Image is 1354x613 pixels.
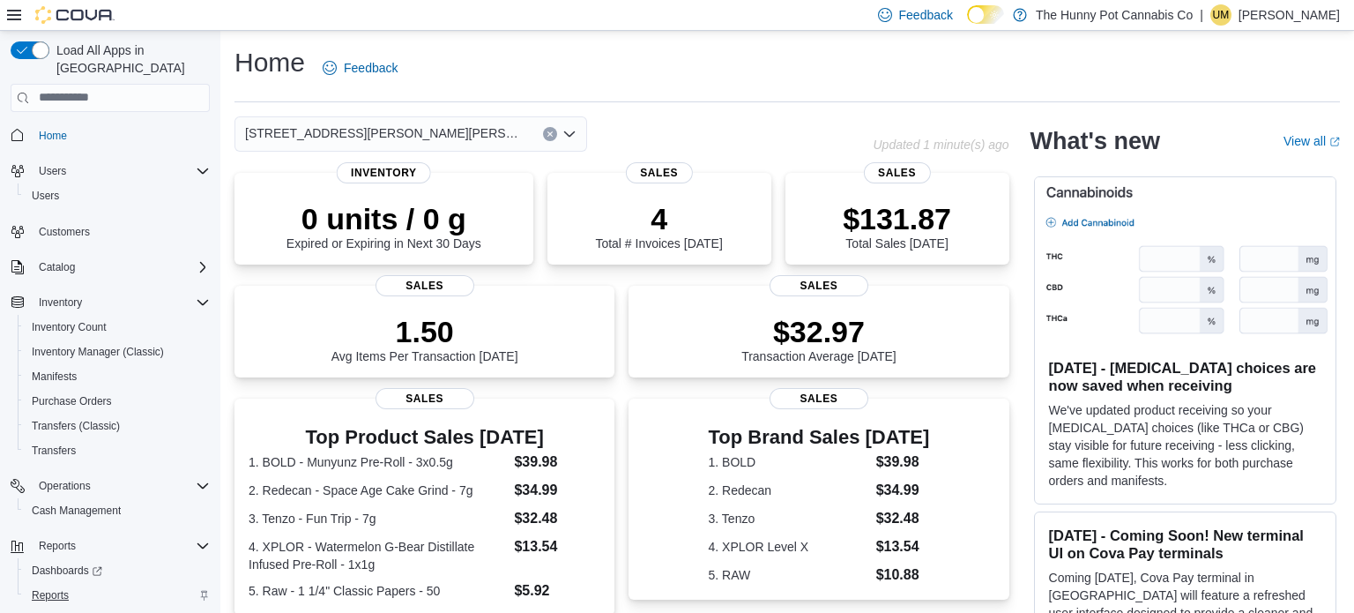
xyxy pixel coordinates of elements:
[18,558,217,583] a: Dashboards
[18,389,217,414] button: Purchase Orders
[18,438,217,463] button: Transfers
[709,453,869,471] dt: 1. BOLD
[25,341,171,363] a: Inventory Manager (Classic)
[25,500,210,521] span: Cash Management
[32,588,69,602] span: Reports
[32,444,76,458] span: Transfers
[331,314,518,363] div: Avg Items Per Transaction [DATE]
[39,260,75,274] span: Catalog
[35,6,115,24] img: Cova
[25,415,127,437] a: Transfers (Classic)
[967,5,1004,24] input: Dark Mode
[32,504,121,518] span: Cash Management
[25,585,210,606] span: Reports
[32,221,97,243] a: Customers
[286,201,481,236] p: 0 units / 0 g
[25,185,210,206] span: Users
[709,427,930,448] h3: Top Brand Sales [DATE]
[39,479,91,493] span: Operations
[32,475,98,497] button: Operations
[18,183,217,208] button: Users
[25,366,84,387] a: Manifests
[25,585,76,606] a: Reports
[39,295,82,310] span: Inventory
[32,125,74,146] a: Home
[337,162,431,183] span: Inventory
[709,482,869,499] dt: 2. Redecan
[543,127,557,141] button: Clear input
[32,124,210,146] span: Home
[316,50,405,86] a: Feedback
[967,24,968,25] span: Dark Mode
[25,317,210,338] span: Inventory Count
[863,162,930,183] span: Sales
[32,564,102,578] span: Dashboards
[39,164,66,178] span: Users
[4,290,217,315] button: Inventory
[376,388,474,409] span: Sales
[249,538,507,573] dt: 4. XPLOR - Watermelon G-Bear Distillate Infused Pre-Roll - 1x1g
[18,414,217,438] button: Transfers (Classic)
[49,41,210,77] span: Load All Apps in [GEOGRAPHIC_DATA]
[770,388,868,409] span: Sales
[32,292,89,313] button: Inventory
[32,419,120,433] span: Transfers (Classic)
[843,201,951,236] p: $131.87
[1049,359,1321,394] h3: [DATE] - [MEDICAL_DATA] choices are now saved when receiving
[32,535,83,557] button: Reports
[4,534,217,558] button: Reports
[514,508,600,529] dd: $32.48
[514,536,600,557] dd: $13.54
[25,317,114,338] a: Inventory Count
[25,391,210,412] span: Purchase Orders
[331,314,518,349] p: 1.50
[32,221,210,243] span: Customers
[876,508,930,529] dd: $32.48
[32,257,210,278] span: Catalog
[709,510,869,527] dt: 3. Tenzo
[25,440,83,461] a: Transfers
[1049,401,1321,490] p: We've updated product receiving so your [MEDICAL_DATA] choices (like THCa or CBG) stay visible fo...
[25,391,119,412] a: Purchase Orders
[1200,4,1203,26] p: |
[562,127,577,141] button: Open list of options
[39,539,76,553] span: Reports
[843,201,951,250] div: Total Sales [DATE]
[18,315,217,340] button: Inventory Count
[249,427,600,448] h3: Top Product Sales [DATE]
[1329,137,1340,147] svg: External link
[4,474,217,498] button: Operations
[32,320,107,334] span: Inventory Count
[1210,4,1231,26] div: Uldarico Maramo
[741,314,896,363] div: Transaction Average [DATE]
[876,480,930,501] dd: $34.99
[770,275,868,296] span: Sales
[514,452,600,473] dd: $39.98
[32,161,210,182] span: Users
[234,45,305,80] h1: Home
[18,583,217,608] button: Reports
[876,564,930,586] dd: $10.88
[709,566,869,584] dt: 5. RAW
[4,255,217,280] button: Catalog
[876,536,930,557] dd: $13.54
[873,138,1008,152] p: Updated 1 minute(s) ago
[1030,127,1160,155] h2: What's new
[18,340,217,364] button: Inventory Manager (Classic)
[25,560,109,581] a: Dashboards
[245,123,525,144] span: [STREET_ADDRESS][PERSON_NAME][PERSON_NAME]
[25,560,210,581] span: Dashboards
[25,341,210,363] span: Inventory Manager (Classic)
[25,500,128,521] a: Cash Management
[249,510,507,527] dt: 3. Tenzo - Fun Trip - 7g
[4,123,217,148] button: Home
[25,366,210,387] span: Manifests
[32,475,210,497] span: Operations
[32,189,59,203] span: Users
[1049,527,1321,562] h3: [DATE] - Coming Soon! New terminal UI on Cova Pay terminals
[25,415,210,437] span: Transfers (Classic)
[626,162,693,183] span: Sales
[249,453,507,471] dt: 1. BOLD - Munyunz Pre-Roll - 3x0.5g
[4,159,217,183] button: Users
[709,538,869,556] dt: 4. XPLOR Level X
